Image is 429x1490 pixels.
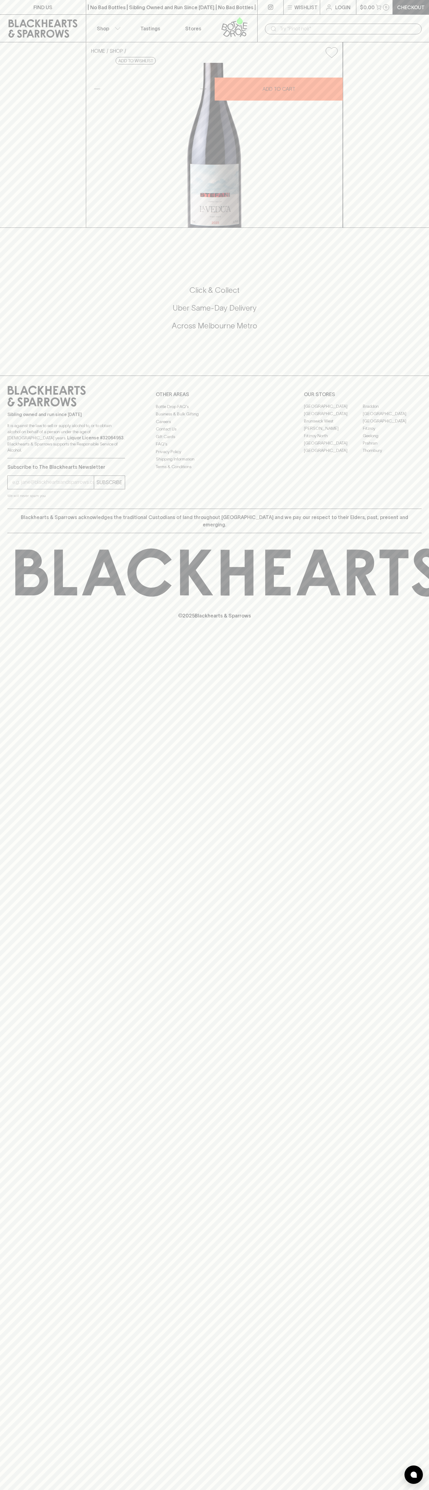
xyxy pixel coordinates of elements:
[304,425,363,432] a: [PERSON_NAME]
[156,403,274,410] a: Bottle Drop FAQ's
[280,24,417,34] input: Try "Pinot noir"
[12,514,417,528] p: Blackhearts & Sparrows acknowledges the traditional Custodians of land throughout [GEOGRAPHIC_DAT...
[294,4,318,11] p: Wishlist
[7,261,422,363] div: Call to action block
[129,15,172,42] a: Tastings
[94,476,125,489] button: SUBSCRIBE
[363,447,422,454] a: Thornbury
[33,4,52,11] p: FIND US
[156,463,274,470] a: Terms & Conditions
[385,6,387,9] p: 0
[97,479,122,486] p: SUBSCRIBE
[304,432,363,440] a: Fitzroy North
[12,477,94,487] input: e.g. jane@blackheartsandsparrows.com.au
[363,403,422,410] a: Braddon
[335,4,350,11] p: Login
[363,432,422,440] a: Geelong
[304,403,363,410] a: [GEOGRAPHIC_DATA]
[363,440,422,447] a: Prahran
[7,463,125,471] p: Subscribe to The Blackhearts Newsletter
[156,391,274,398] p: OTHER AREAS
[7,422,125,453] p: It is against the law to sell or supply alcohol to, or to obtain alcohol on behalf of a person un...
[7,411,125,418] p: Sibling owned and run since [DATE]
[97,25,109,32] p: Shop
[304,391,422,398] p: OUR STORES
[304,447,363,454] a: [GEOGRAPHIC_DATA]
[156,433,274,440] a: Gift Cards
[304,418,363,425] a: Brunswick West
[185,25,201,32] p: Stores
[91,48,105,54] a: HOME
[7,303,422,313] h5: Uber Same-Day Delivery
[363,425,422,432] a: Fitzroy
[363,418,422,425] a: [GEOGRAPHIC_DATA]
[110,48,123,54] a: SHOP
[156,448,274,455] a: Privacy Policy
[156,411,274,418] a: Business & Bulk Gifting
[411,1472,417,1478] img: bubble-icon
[116,57,156,64] button: Add to wishlist
[156,418,274,425] a: Careers
[156,456,274,463] a: Shipping Information
[86,15,129,42] button: Shop
[323,45,340,60] button: Add to wishlist
[7,321,422,331] h5: Across Melbourne Metro
[156,426,274,433] a: Contact Us
[262,85,295,93] p: ADD TO CART
[86,63,343,227] img: 41567.png
[215,78,343,101] button: ADD TO CART
[363,410,422,418] a: [GEOGRAPHIC_DATA]
[7,285,422,295] h5: Click & Collect
[7,493,125,499] p: We will never spam you
[172,15,215,42] a: Stores
[67,435,124,440] strong: Liquor License #32064953
[140,25,160,32] p: Tastings
[304,440,363,447] a: [GEOGRAPHIC_DATA]
[360,4,375,11] p: $0.00
[304,410,363,418] a: [GEOGRAPHIC_DATA]
[156,441,274,448] a: FAQ's
[397,4,425,11] p: Checkout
